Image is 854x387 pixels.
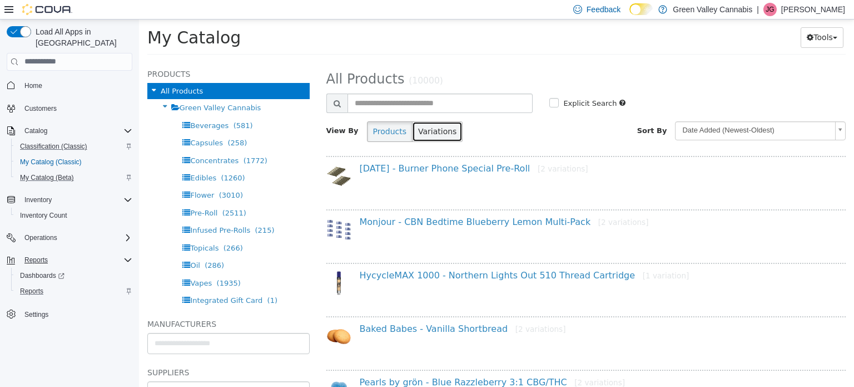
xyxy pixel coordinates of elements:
span: (1) [128,277,138,285]
button: Inventory [20,193,56,207]
span: Feedback [587,4,620,15]
a: Dashboards [11,268,137,283]
a: Baked Babes - Vanilla Shortbread[2 variations] [221,304,427,315]
span: (3010) [80,172,104,180]
div: Jordan Gomes [763,3,777,16]
span: Customers [20,101,132,115]
button: Inventory [2,192,137,208]
button: Catalog [2,123,137,139]
span: Catalog [20,124,132,138]
span: Classification (Classic) [16,140,132,153]
button: My Catalog (Beta) [11,170,137,185]
small: [2 variations] [399,145,449,154]
a: My Catalog (Classic) [16,155,86,169]
span: My Catalog [8,8,102,28]
span: View By [187,107,220,115]
h5: Products [8,48,171,61]
a: Home [20,79,47,92]
a: Settings [20,308,53,321]
span: My Catalog (Classic) [16,155,132,169]
img: 150 [187,251,212,276]
span: (1772) [105,137,128,145]
h5: Manufacturers [8,298,171,311]
button: My Catalog (Classic) [11,154,137,170]
p: | [757,3,759,16]
button: Classification (Classic) [11,139,137,154]
span: JG [766,3,774,16]
a: HycycleMAX 1000 - Northern Lights Out 510 Thread Cartridge[1 variation] [221,251,550,261]
span: (581) [95,102,114,110]
a: Monjour - CBN Bedtime Blueberry Lemon Multi-Pack[2 variations] [221,197,510,208]
button: Customers [2,100,137,116]
img: 150 [187,144,212,169]
span: Integrated Gift Card [51,277,123,285]
small: [1 variation] [504,252,550,261]
span: Sort By [498,107,528,115]
span: Inventory [24,195,52,204]
button: Operations [2,230,137,246]
span: Beverages [51,102,90,110]
a: Reports [16,285,48,298]
button: Reports [20,253,52,267]
a: Date Added (Newest-Oldest) [536,102,707,121]
span: (258) [88,119,108,128]
a: [DATE] - Burner Phone Special Pre-Roll[2 variations] [221,144,449,154]
span: (286) [66,242,85,250]
span: All Products [187,52,266,67]
img: 150 [187,305,212,330]
span: Inventory [20,193,132,207]
button: Reports [2,252,137,268]
span: Operations [24,233,57,242]
nav: Complex example [7,73,132,351]
span: Inventory Count [20,211,67,220]
span: Oil [51,242,61,250]
input: Dark Mode [629,3,653,15]
span: Home [24,81,42,90]
span: (215) [116,207,136,215]
span: Reports [24,256,48,264]
span: Classification (Classic) [20,142,87,151]
label: Explicit Search [421,79,478,90]
p: [PERSON_NAME] [781,3,845,16]
span: Pre-Roll [51,189,78,198]
small: [2 variations] [459,198,510,207]
span: Dashboards [16,269,132,282]
button: Products [228,102,274,123]
a: Classification (Classic) [16,140,92,153]
span: (2511) [83,189,107,198]
span: My Catalog (Beta) [20,173,74,182]
span: Customers [24,104,57,113]
span: Concentrates [51,137,100,145]
small: (10000) [270,56,304,66]
span: Infused Pre-Rolls [51,207,111,215]
a: Pearls by grön - Blue Razzleberry 3:1 CBG/THC[2 variations] [221,357,486,368]
span: Load All Apps in [GEOGRAPHIC_DATA] [31,26,132,48]
span: Reports [16,285,132,298]
span: My Catalog (Classic) [20,158,82,166]
button: Inventory Count [11,208,137,223]
button: Reports [11,283,137,299]
span: (1935) [78,259,102,268]
a: Dashboards [16,269,69,282]
button: Home [2,77,137,94]
small: [2 variations] [376,305,427,314]
span: Dashboards [20,271,64,280]
span: Edibles [51,154,77,163]
a: Inventory Count [16,209,72,222]
span: Flower [51,172,75,180]
button: Tools [662,8,704,28]
button: Operations [20,231,62,244]
span: Capsules [51,119,84,128]
span: Settings [20,307,132,321]
button: Settings [2,306,137,322]
span: Settings [24,310,48,319]
small: [2 variations] [435,359,486,368]
span: Reports [20,287,43,296]
span: Inventory Count [16,209,132,222]
span: My Catalog (Beta) [16,171,132,184]
span: Green Valley Cannabis [41,84,122,92]
h5: Suppliers [8,346,171,360]
span: (1260) [82,154,106,163]
span: (266) [85,224,104,233]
